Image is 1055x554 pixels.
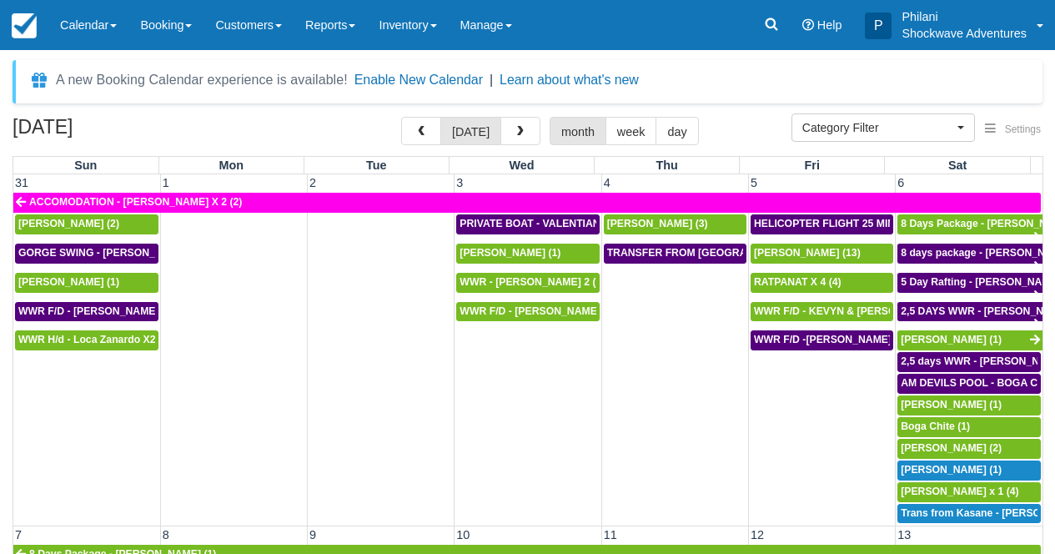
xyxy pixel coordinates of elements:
[897,417,1041,437] a: Boga Chite (1)
[754,247,861,259] span: [PERSON_NAME] (13)
[897,244,1042,264] a: 8 days package - [PERSON_NAME] X1 (1)
[656,117,698,145] button: day
[56,70,348,90] div: A new Booking Calendar experience is available!
[15,244,158,264] a: GORGE SWING - [PERSON_NAME] X 2 (2)
[604,244,746,264] a: TRANSFER FROM [GEOGRAPHIC_DATA] TO VIC FALLS - [PERSON_NAME] X 1 (1)
[354,72,483,88] button: Enable New Calendar
[901,442,1002,454] span: [PERSON_NAME] (2)
[161,528,171,541] span: 8
[456,244,599,264] a: [PERSON_NAME] (1)
[901,399,1002,410] span: [PERSON_NAME] (1)
[897,439,1041,459] a: [PERSON_NAME] (2)
[897,374,1041,394] a: AM DEVILS POOL - BOGA CHITE X 1 (1)
[13,193,1041,213] a: ACCOMODATION - [PERSON_NAME] X 2 (2)
[161,176,171,189] span: 1
[865,13,892,39] div: P
[500,73,639,87] a: Learn about what's new
[509,159,534,172] span: Wed
[440,117,501,145] button: [DATE]
[15,214,158,234] a: [PERSON_NAME] (2)
[975,118,1051,142] button: Settings
[802,19,814,31] i: Help
[897,330,1042,350] a: [PERSON_NAME] (1)
[901,486,1018,497] span: [PERSON_NAME] x 1 (4)
[456,302,599,322] a: WWR F/D - [PERSON_NAME] x3 (3)
[751,244,893,264] a: [PERSON_NAME] (13)
[308,176,318,189] span: 2
[751,302,893,322] a: WWR F/D - KEVYN & [PERSON_NAME] 2 (2)
[18,218,119,229] span: [PERSON_NAME] (2)
[751,330,893,350] a: WWR F/D -[PERSON_NAME] X 15 (15)
[455,528,471,541] span: 10
[308,528,318,541] span: 9
[456,273,599,293] a: WWR - [PERSON_NAME] 2 (2)
[749,528,766,541] span: 12
[18,334,171,345] span: WWR H/d - Loca Zanardo X2 (2)
[607,218,708,229] span: [PERSON_NAME] (3)
[901,464,1002,476] span: [PERSON_NAME] (1)
[18,305,193,317] span: WWR F/D - [PERSON_NAME] X 1 (1)
[604,214,746,234] a: [PERSON_NAME] (3)
[754,305,967,317] span: WWR F/D - KEVYN & [PERSON_NAME] 2 (2)
[13,528,23,541] span: 7
[656,159,677,172] span: Thu
[15,273,158,293] a: [PERSON_NAME] (1)
[29,196,242,208] span: ACCOMODATION - [PERSON_NAME] X 2 (2)
[1005,123,1041,135] span: Settings
[751,273,893,293] a: RATPANAT X 4 (4)
[817,18,842,32] span: Help
[897,504,1041,524] a: Trans from Kasane - [PERSON_NAME] X4 (4)
[12,13,37,38] img: checkfront-main-nav-mini-logo.png
[897,395,1041,415] a: [PERSON_NAME] (1)
[460,218,721,229] span: PRIVATE BOAT - VALENTIAN [PERSON_NAME] X 4 (4)
[897,214,1042,234] a: 8 Days Package - [PERSON_NAME] (1)
[18,247,222,259] span: GORGE SWING - [PERSON_NAME] X 2 (2)
[896,528,912,541] span: 13
[754,218,1024,229] span: HELICOPTER FLIGHT 25 MINS- [PERSON_NAME] X1 (1)
[749,176,759,189] span: 5
[18,276,119,288] span: [PERSON_NAME] (1)
[460,305,630,317] span: WWR F/D - [PERSON_NAME] x3 (3)
[805,159,820,172] span: Fri
[751,214,893,234] a: HELICOPTER FLIGHT 25 MINS- [PERSON_NAME] X1 (1)
[74,159,97,172] span: Sun
[897,352,1041,372] a: 2,5 days WWR - [PERSON_NAME] X2 (2)
[13,117,224,148] h2: [DATE]
[802,119,953,136] span: Category Filter
[897,461,1041,481] a: [PERSON_NAME] (1)
[15,302,158,322] a: WWR F/D - [PERSON_NAME] X 1 (1)
[455,176,465,189] span: 3
[896,176,906,189] span: 6
[902,8,1027,25] p: Philani
[791,113,975,142] button: Category Filter
[460,247,560,259] span: [PERSON_NAME] (1)
[460,276,605,288] span: WWR - [PERSON_NAME] 2 (2)
[902,25,1027,42] p: Shockwave Adventures
[897,302,1042,322] a: 2,5 DAYS WWR - [PERSON_NAME] X1 (1)
[605,117,657,145] button: week
[13,176,30,189] span: 31
[897,273,1042,293] a: 5 Day Rafting - [PERSON_NAME] X1 (1)
[607,247,1007,259] span: TRANSFER FROM [GEOGRAPHIC_DATA] TO VIC FALLS - [PERSON_NAME] X 1 (1)
[948,159,967,172] span: Sat
[754,276,841,288] span: RATPANAT X 4 (4)
[602,528,619,541] span: 11
[550,117,606,145] button: month
[490,73,493,87] span: |
[15,330,158,350] a: WWR H/d - Loca Zanardo X2 (2)
[219,159,244,172] span: Mon
[456,214,599,234] a: PRIVATE BOAT - VALENTIAN [PERSON_NAME] X 4 (4)
[901,334,1002,345] span: [PERSON_NAME] (1)
[754,334,937,345] span: WWR F/D -[PERSON_NAME] X 15 (15)
[897,482,1041,502] a: [PERSON_NAME] x 1 (4)
[366,159,387,172] span: Tue
[901,421,970,432] span: Boga Chite (1)
[602,176,612,189] span: 4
